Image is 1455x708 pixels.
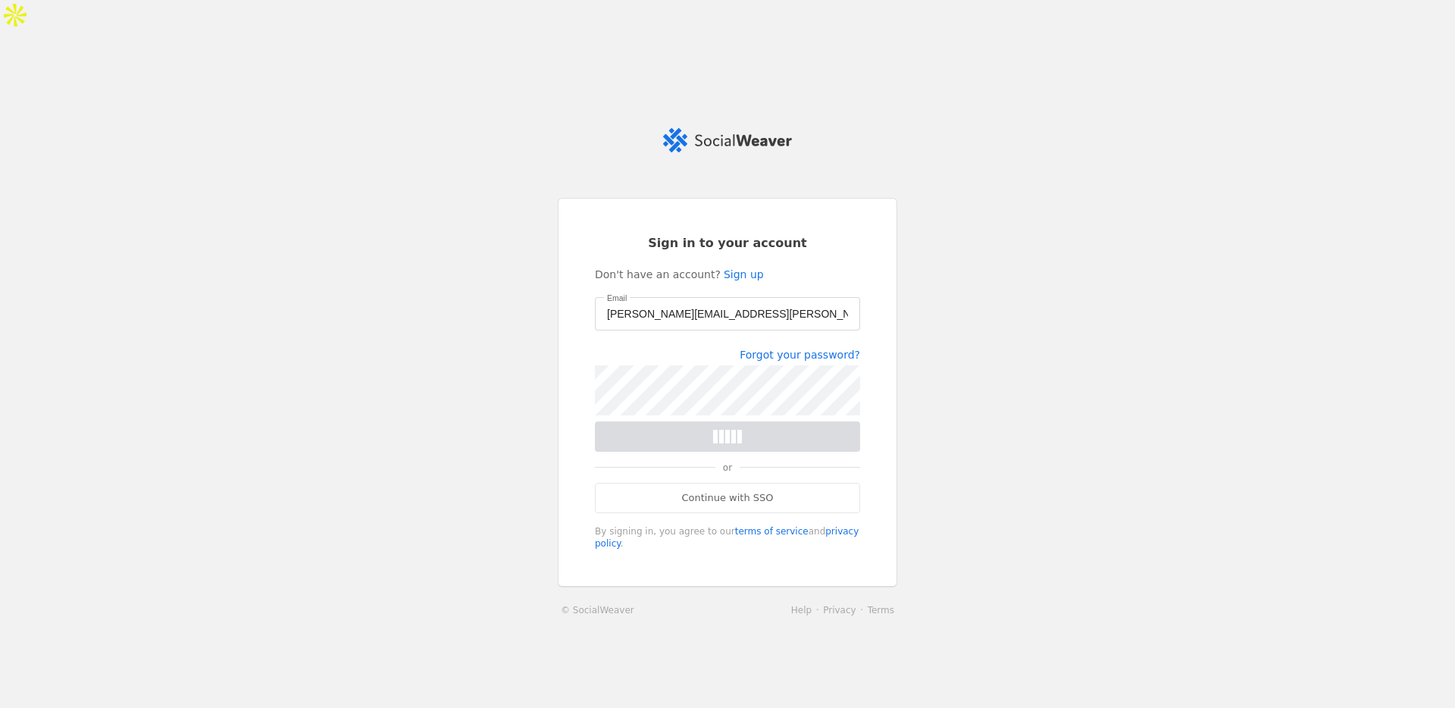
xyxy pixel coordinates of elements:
[823,605,856,616] a: Privacy
[595,267,721,282] span: Don't have an account?
[868,605,894,616] a: Terms
[607,305,848,323] input: Email
[740,349,860,361] a: Forgot your password?
[595,483,860,513] a: Continue with SSO
[607,291,627,305] mat-label: Email
[724,267,764,282] a: Sign up
[856,603,868,618] li: ·
[561,603,634,618] a: © SocialWeaver
[715,453,740,483] span: or
[735,526,809,537] a: terms of service
[812,603,823,618] li: ·
[791,605,812,616] a: Help
[648,235,807,252] span: Sign in to your account
[595,525,860,550] div: By signing in, you agree to our and .
[595,526,859,549] a: privacy policy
